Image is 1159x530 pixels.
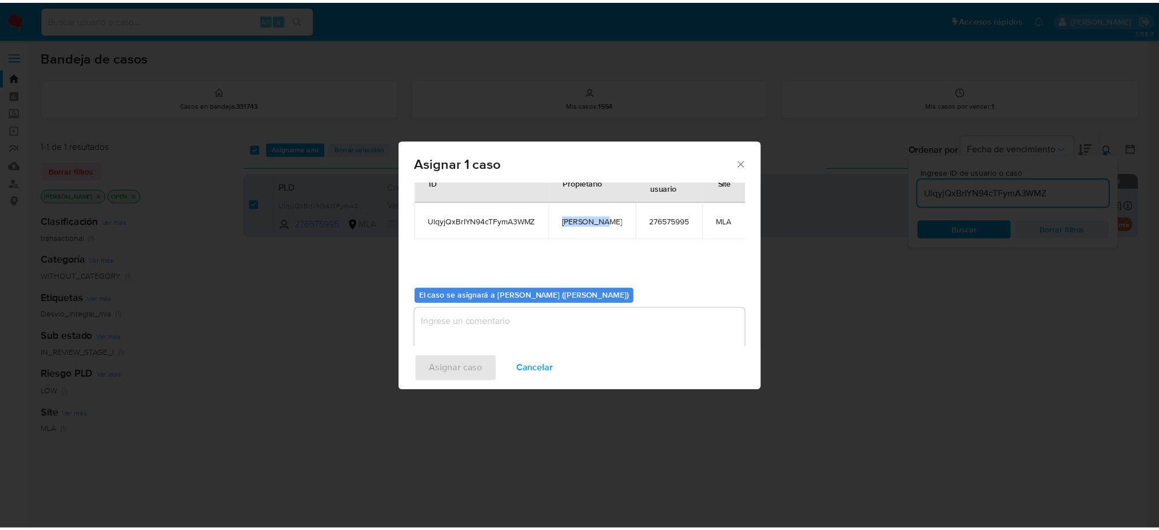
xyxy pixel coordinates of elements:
span: [PERSON_NAME] [568,216,628,226]
span: UlqyjQxBrIYN94cTFymA3WMZ [432,216,540,226]
span: Cancelar [521,356,559,381]
button: Cerrar ventana [743,157,753,168]
div: Propietario [555,169,622,196]
div: ID de usuario [643,164,709,201]
div: ID [419,169,455,196]
div: assign-modal [403,140,768,390]
button: Cancelar [507,355,573,382]
span: Asignar 1 caso [419,156,743,170]
span: MLA [723,216,739,226]
span: 276575995 [656,216,696,226]
div: Site [711,169,752,196]
b: El caso se asignará a [PERSON_NAME] ([PERSON_NAME]) [423,290,635,301]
